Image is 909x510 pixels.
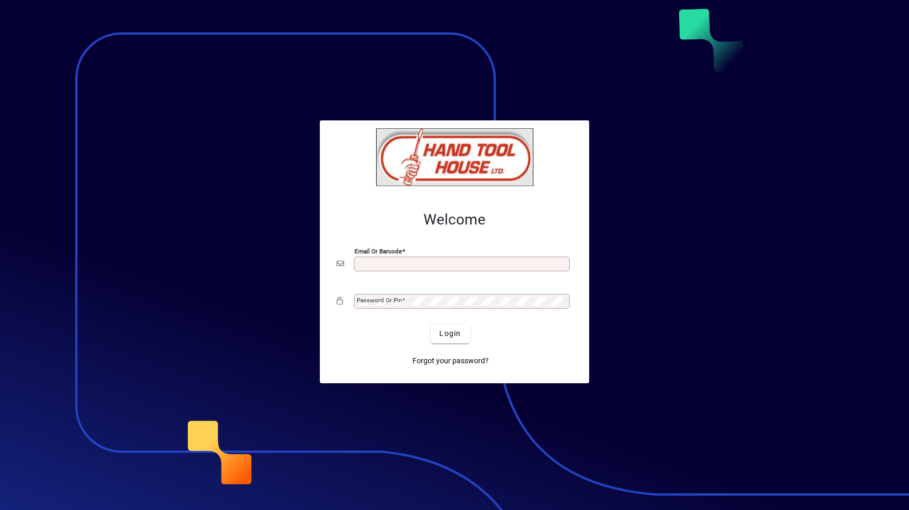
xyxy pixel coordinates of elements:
button: Login [431,324,469,343]
h2: Welcome [337,211,572,229]
span: Login [439,328,461,339]
a: Forgot your password? [408,352,493,371]
mat-label: Password or Pin [357,297,402,304]
mat-label: Email or Barcode [355,247,402,254]
span: Forgot your password? [412,355,489,366]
